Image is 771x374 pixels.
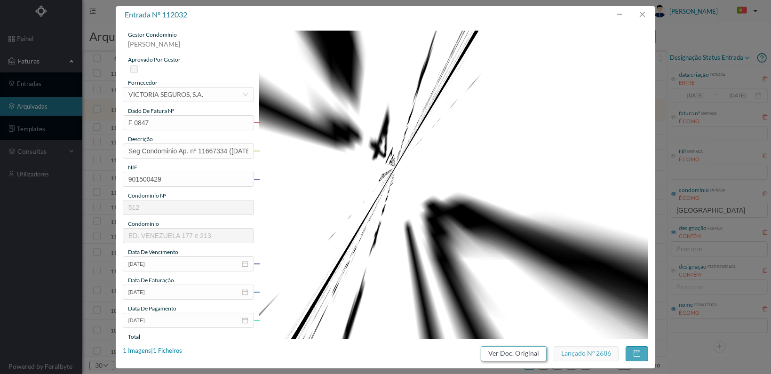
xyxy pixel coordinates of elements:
[123,346,182,356] div: 1 Imagens | 1 Ficheiros
[128,192,167,199] span: condomínio nº
[125,10,187,19] span: entrada nº 112032
[128,220,159,227] span: condomínio
[243,92,248,97] i: icon: down
[242,261,248,267] i: icon: calendar
[128,107,175,114] span: dado de fatura nº
[128,305,176,312] span: data de pagamento
[123,39,254,56] div: [PERSON_NAME]
[128,56,181,63] span: aprovado por gestor
[242,317,248,324] i: icon: calendar
[554,346,619,361] button: Lançado nº 2686
[128,88,203,102] div: VICTORIA SEGUROS, S.A.
[128,164,137,171] span: NIF
[128,248,178,255] span: data de vencimento
[128,31,177,38] span: gestor condomínio
[128,135,153,143] span: descrição
[128,333,140,340] span: total
[128,277,174,284] span: data de faturação
[481,346,547,361] button: Ver Doc. Original
[128,79,158,86] span: fornecedor
[242,289,248,295] i: icon: calendar
[730,3,762,18] button: PT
